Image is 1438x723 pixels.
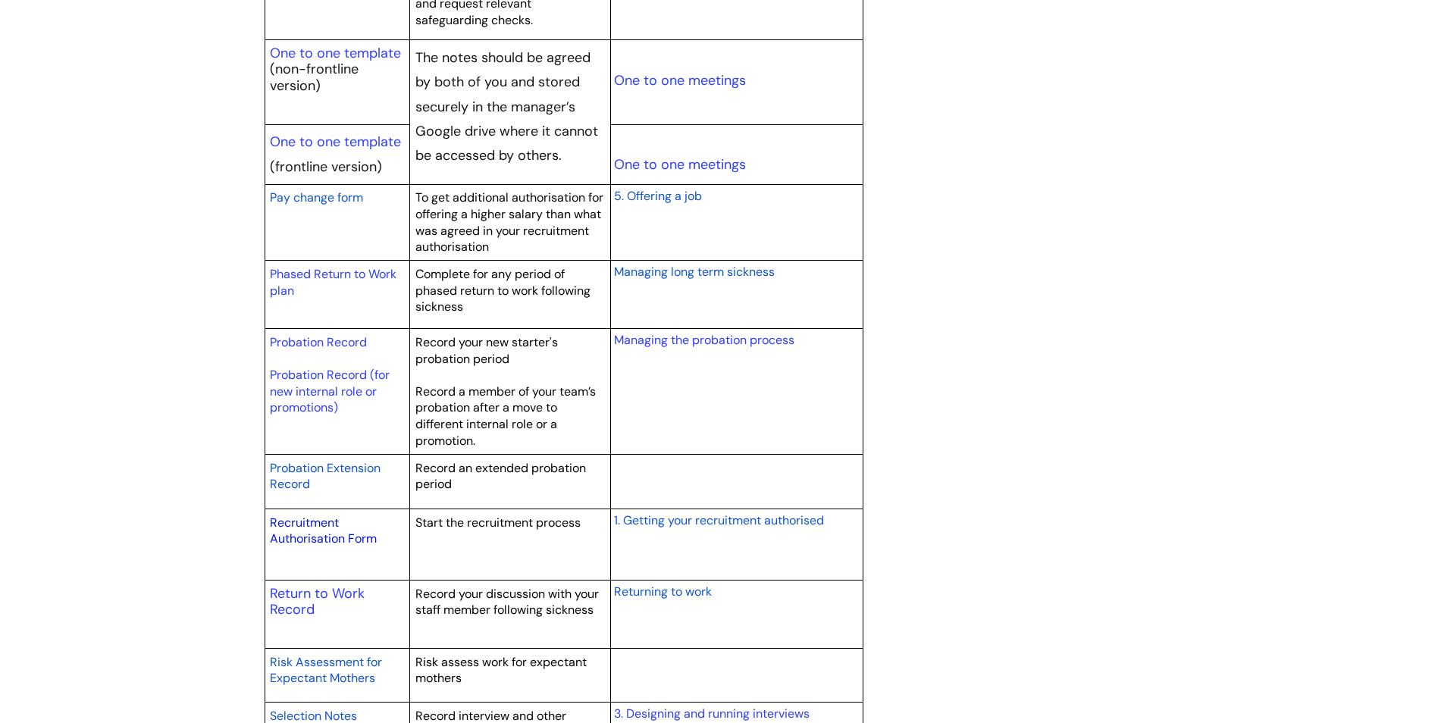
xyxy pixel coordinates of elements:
[614,262,775,280] a: Managing long term sickness
[265,124,410,184] td: (frontline version)
[270,653,382,687] a: Risk Assessment for Expectant Mothers
[415,460,586,493] span: Record an extended probation period
[270,189,363,205] span: Pay change form
[270,44,401,62] a: One to one template
[614,582,712,600] a: Returning to work
[415,266,591,315] span: Complete for any period of phased return to work following sickness
[415,654,587,687] span: Risk assess work for expectant mothers
[415,189,603,255] span: To get additional authorisation for offering a higher salary than what was agreed in your recruit...
[614,511,824,529] a: 1. Getting your recruitment authorised
[614,264,775,280] span: Managing long term sickness
[614,188,702,204] span: 5. Offering a job
[270,515,377,547] a: Recruitment Authorisation Form
[614,155,746,174] a: One to one meetings
[270,266,396,299] a: Phased Return to Work plan
[410,40,611,185] td: The notes should be agreed by both of you and stored securely in the manager’s Google drive where...
[270,460,381,493] span: Probation Extension Record
[614,71,746,89] a: One to one meetings
[614,332,794,348] a: Managing the probation process
[270,459,381,493] a: Probation Extension Record
[270,188,363,206] a: Pay change form
[614,186,702,205] a: 5. Offering a job
[270,367,390,415] a: Probation Record (for new internal role or promotions)
[270,133,401,151] a: One to one template
[415,586,599,618] span: Record your discussion with your staff member following sickness
[270,61,405,94] p: (non-frontline version)
[614,706,810,721] a: 3. Designing and running interviews
[270,334,367,350] a: Probation Record
[415,334,558,367] span: Record your new starter's probation period
[614,584,712,599] span: Returning to work
[270,584,365,619] a: Return to Work Record
[415,515,581,531] span: Start the recruitment process
[614,512,824,528] span: 1. Getting your recruitment authorised
[270,654,382,687] span: Risk Assessment for Expectant Mothers
[415,383,596,449] span: Record a member of your team’s probation after a move to different internal role or a promotion.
